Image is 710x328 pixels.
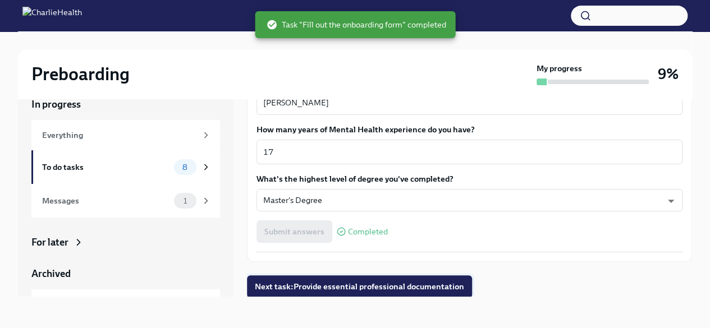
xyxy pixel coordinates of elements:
h2: Preboarding [31,63,130,85]
strong: My progress [537,63,582,74]
div: Messages [42,195,170,207]
a: In progress [31,98,220,111]
button: Next task:Provide essential professional documentation [247,275,472,298]
label: How many years of Mental Health experience do you have? [256,124,682,135]
textarea: [PERSON_NAME] [263,96,676,109]
div: To do tasks [42,161,170,173]
a: For later [31,235,220,249]
a: Archived [31,267,220,280]
span: Next task : Provide essential professional documentation [255,281,464,292]
span: Task "Fill out the onboarding form" completed [266,19,446,30]
a: Everything [31,120,220,150]
img: CharlieHealth [22,7,82,25]
a: To do tasks8 [31,150,220,184]
textarea: 17 [263,145,676,159]
div: Everything [42,129,196,141]
div: For later [31,235,68,249]
span: 8 [176,163,194,172]
span: Completed [348,228,388,236]
a: Messages1 [31,184,220,218]
h3: 9% [658,64,679,84]
label: What's the highest level of degree you've completed? [256,173,682,184]
div: Master's Degree [256,189,682,211]
span: 1 [177,197,194,205]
